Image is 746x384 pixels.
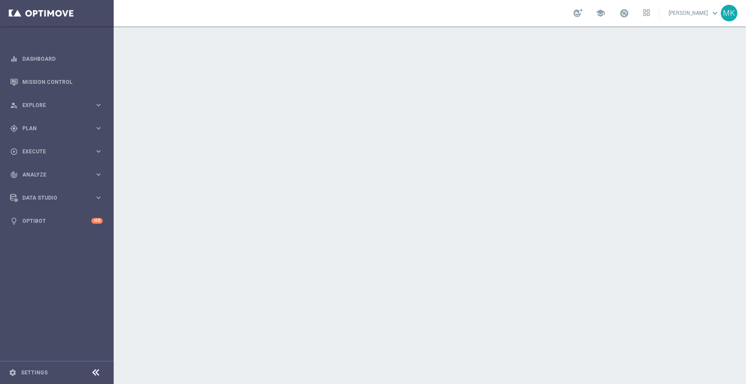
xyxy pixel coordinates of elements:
[10,79,103,86] button: Mission Control
[10,148,94,156] div: Execute
[10,47,103,70] div: Dashboard
[10,125,94,132] div: Plan
[22,209,91,232] a: Optibot
[22,172,94,177] span: Analyze
[22,47,103,70] a: Dashboard
[22,149,94,154] span: Execute
[10,101,18,109] i: person_search
[10,194,94,202] div: Data Studio
[94,147,103,156] i: keyboard_arrow_right
[10,55,103,62] button: equalizer Dashboard
[10,102,103,109] button: person_search Explore keyboard_arrow_right
[94,194,103,202] i: keyboard_arrow_right
[10,70,103,93] div: Mission Control
[10,171,18,179] i: track_changes
[10,101,94,109] div: Explore
[721,5,737,21] div: MK
[9,369,17,377] i: settings
[10,171,103,178] button: track_changes Analyze keyboard_arrow_right
[710,8,720,18] span: keyboard_arrow_down
[10,55,18,63] i: equalizer
[10,171,94,179] div: Analyze
[10,209,103,232] div: Optibot
[91,218,103,224] div: +10
[22,195,94,201] span: Data Studio
[10,194,103,201] button: Data Studio keyboard_arrow_right
[596,8,605,18] span: school
[94,124,103,132] i: keyboard_arrow_right
[21,370,48,375] a: Settings
[668,7,721,20] a: [PERSON_NAME]keyboard_arrow_down
[10,217,18,225] i: lightbulb
[94,170,103,179] i: keyboard_arrow_right
[10,125,103,132] button: gps_fixed Plan keyboard_arrow_right
[10,125,18,132] i: gps_fixed
[22,126,94,131] span: Plan
[22,103,94,108] span: Explore
[22,70,103,93] a: Mission Control
[10,218,103,225] button: lightbulb Optibot +10
[94,101,103,109] i: keyboard_arrow_right
[10,148,103,155] button: play_circle_outline Execute keyboard_arrow_right
[10,148,18,156] i: play_circle_outline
